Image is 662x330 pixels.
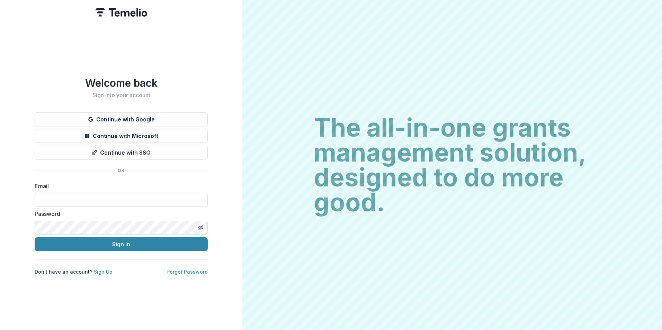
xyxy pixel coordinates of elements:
label: Email [35,182,204,190]
h2: Sign into your account [35,92,208,99]
button: Toggle password visibility [195,222,206,233]
button: Continue with SSO [35,146,208,159]
button: Continue with Google [35,112,208,126]
p: Don't have an account? [35,268,113,275]
a: Forgot Password [167,269,208,275]
button: Continue with Microsoft [35,129,208,143]
label: Password [35,210,204,218]
img: Temelio [95,8,147,17]
a: Sign Up [94,269,113,275]
h1: Welcome back [35,77,208,89]
button: Sign In [35,237,208,251]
